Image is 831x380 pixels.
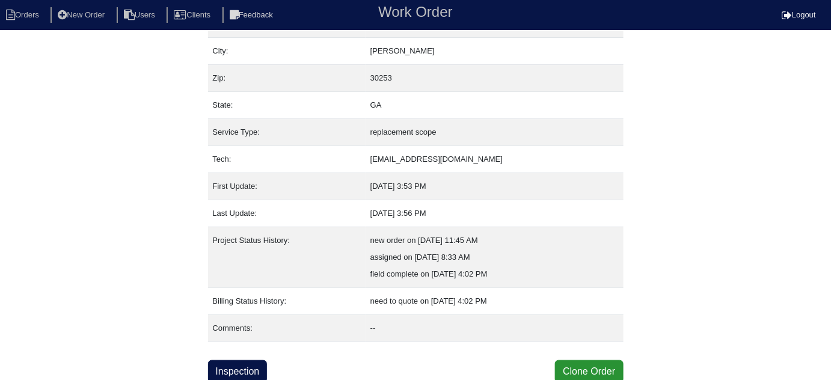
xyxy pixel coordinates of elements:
[208,65,366,92] td: Zip:
[51,7,114,23] li: New Order
[366,146,624,173] td: [EMAIL_ADDRESS][DOMAIN_NAME]
[370,266,619,283] div: field complete on [DATE] 4:02 PM
[366,315,624,342] td: --
[366,200,624,227] td: [DATE] 3:56 PM
[366,92,624,119] td: GA
[117,10,165,19] a: Users
[208,146,366,173] td: Tech:
[208,38,366,65] td: City:
[782,10,816,19] a: Logout
[222,7,283,23] li: Feedback
[208,227,366,288] td: Project Status History:
[208,315,366,342] td: Comments:
[51,10,114,19] a: New Order
[370,249,619,266] div: assigned on [DATE] 8:33 AM
[117,7,165,23] li: Users
[167,7,220,23] li: Clients
[208,200,366,227] td: Last Update:
[366,173,624,200] td: [DATE] 3:53 PM
[208,173,366,200] td: First Update:
[370,232,619,249] div: new order on [DATE] 11:45 AM
[366,38,624,65] td: [PERSON_NAME]
[208,288,366,315] td: Billing Status History:
[208,92,366,119] td: State:
[208,119,366,146] td: Service Type:
[366,65,624,92] td: 30253
[366,119,624,146] td: replacement scope
[167,10,220,19] a: Clients
[370,293,619,310] div: need to quote on [DATE] 4:02 PM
